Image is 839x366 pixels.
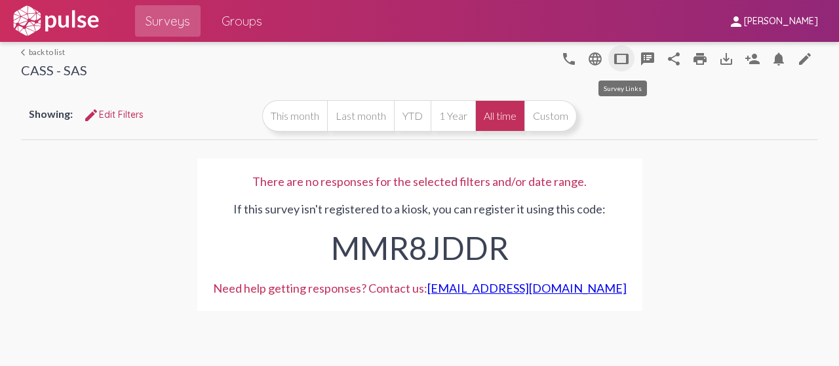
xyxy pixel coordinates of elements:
[222,9,262,33] span: Groups
[744,16,818,27] span: [PERSON_NAME]
[21,62,87,81] div: CASS - SAS
[556,45,582,71] button: language
[561,51,577,67] mat-icon: language
[718,51,734,67] mat-icon: Download
[771,51,787,67] mat-icon: Bell
[475,100,524,132] button: All time
[728,14,744,29] mat-icon: person
[739,45,766,71] button: Person
[692,51,708,67] mat-icon: print
[213,281,627,295] div: Need help getting responses? Contact us:
[211,5,273,37] a: Groups
[524,100,577,132] button: Custom
[792,45,818,71] a: language
[687,45,713,71] a: print
[394,100,431,132] button: YTD
[146,9,190,33] span: Surveys
[797,51,813,67] mat-icon: language
[83,107,99,123] mat-icon: Edit Filters
[213,174,627,189] div: There are no responses for the selected filters and/or date range.
[29,107,73,120] span: Showing:
[83,109,144,120] span: Edit Filters
[666,51,682,67] mat-icon: Share
[718,9,829,33] button: [PERSON_NAME]
[745,51,760,67] mat-icon: Person
[614,51,629,67] mat-icon: tablet
[73,103,154,126] button: Edit FiltersEdit Filters
[21,48,29,56] mat-icon: arrow_back_ios
[427,281,627,295] a: [EMAIL_ADDRESS][DOMAIN_NAME]
[21,47,87,57] a: back to list
[213,189,627,273] div: If this survey isn't registered to a kiosk, you can register it using this code:
[10,5,101,37] img: white-logo.svg
[135,5,201,37] a: Surveys
[634,45,661,71] button: speaker_notes
[327,100,394,132] button: Last month
[640,51,655,67] mat-icon: speaker_notes
[431,100,475,132] button: 1 Year
[608,45,634,71] button: tablet
[661,45,687,71] button: Share
[582,45,608,71] button: language
[766,45,792,71] button: Bell
[587,51,603,67] mat-icon: language
[713,45,739,71] button: Download
[213,216,627,273] div: MMR8JDDR
[262,100,327,132] button: This month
